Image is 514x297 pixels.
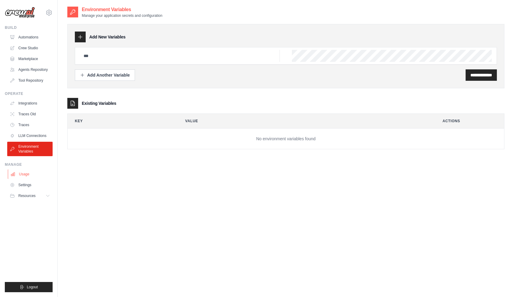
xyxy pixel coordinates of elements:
[5,91,53,96] div: Operate
[7,65,53,74] a: Agents Repository
[89,34,126,40] h3: Add New Variables
[68,114,173,128] th: Key
[7,98,53,108] a: Integrations
[5,282,53,292] button: Logout
[7,54,53,64] a: Marketplace
[435,114,504,128] th: Actions
[82,6,162,13] h2: Environment Variables
[7,32,53,42] a: Automations
[82,13,162,18] p: Manage your application secrets and configuration
[80,72,130,78] div: Add Another Variable
[7,76,53,85] a: Tool Repository
[7,43,53,53] a: Crew Studio
[82,100,116,106] h3: Existing Variables
[27,285,38,289] span: Logout
[7,191,53,201] button: Resources
[5,7,35,18] img: Logo
[178,114,430,128] th: Value
[75,69,135,81] button: Add Another Variable
[18,193,35,198] span: Resources
[5,162,53,167] div: Manage
[7,109,53,119] a: Traces Old
[7,180,53,190] a: Settings
[68,129,504,149] td: No environment variables found
[7,120,53,130] a: Traces
[8,169,53,179] a: Usage
[5,25,53,30] div: Build
[7,142,53,156] a: Environment Variables
[7,131,53,141] a: LLM Connections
